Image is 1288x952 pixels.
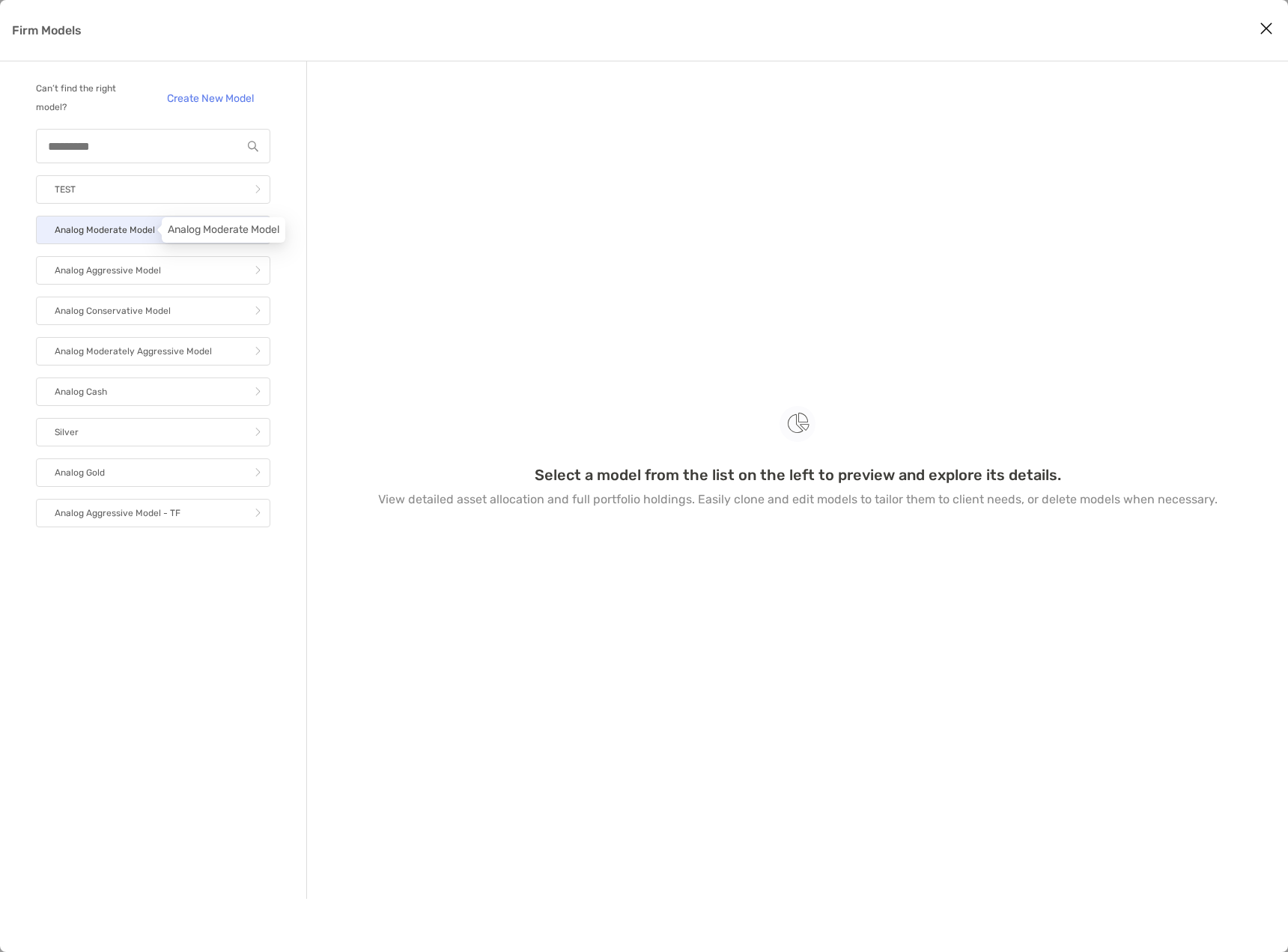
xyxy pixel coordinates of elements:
button: Close modal [1255,18,1278,40]
p: View detailed asset allocation and full portfolio holdings. Easily clone and edit models to tailo... [378,490,1218,509]
a: Analog Gold [36,458,270,487]
p: Analog Cash [55,383,107,401]
img: input icon [248,141,258,152]
p: Analog Moderate Model [55,221,155,240]
a: Analog Aggressive Model - TF [36,499,270,527]
a: Create New Model [150,86,270,110]
a: Analog Moderate Model [36,216,270,244]
a: Analog Moderately Aggressive Model [36,337,270,366]
p: Firm Models [12,21,82,40]
a: Analog Aggressive Model [36,256,270,285]
p: Can’t find the right model? [36,79,144,117]
a: Analog Conservative Model [36,297,270,325]
p: Analog Aggressive Model [55,261,161,280]
p: Silver [55,423,79,442]
div: Analog Moderate Model [162,217,285,243]
a: TEST [36,175,270,204]
p: Analog Aggressive Model - TF [55,504,180,523]
a: Silver [36,418,270,446]
a: Analog Cash [36,378,270,406]
h3: Select a model from the list on the left to preview and explore its details. [535,466,1061,484]
p: Analog Conservative Model [55,302,171,321]
p: Analog Moderately Aggressive Model [55,342,212,361]
p: TEST [55,181,76,199]
p: Analog Gold [55,464,105,482]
